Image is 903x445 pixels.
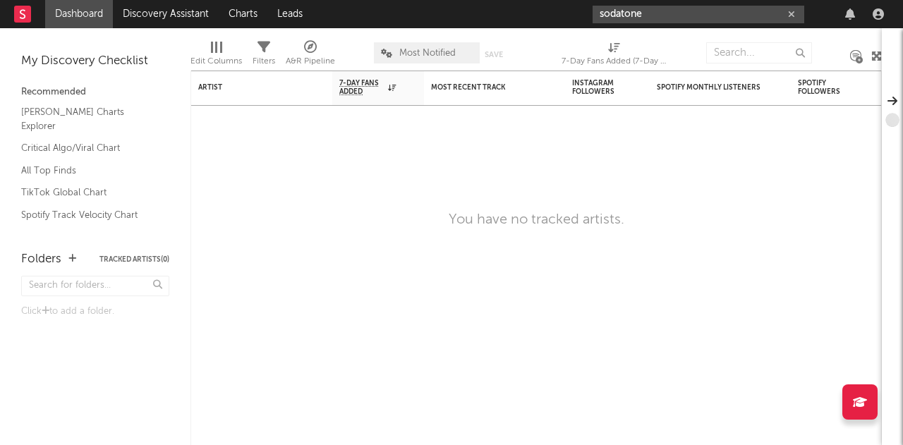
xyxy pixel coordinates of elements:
[21,84,169,101] div: Recommended
[485,51,503,59] button: Save
[562,53,667,70] div: 7-Day Fans Added (7-Day Fans Added)
[449,212,624,228] div: You have no tracked artists.
[286,53,335,70] div: A&R Pipeline
[21,53,169,70] div: My Discovery Checklist
[562,35,667,76] div: 7-Day Fans Added (7-Day Fans Added)
[21,276,169,296] input: Search for folders...
[21,185,155,200] a: TikTok Global Chart
[253,35,275,76] div: Filters
[431,83,537,92] div: Most Recent Track
[593,6,804,23] input: Search for artists
[253,53,275,70] div: Filters
[21,140,155,156] a: Critical Algo/Viral Chart
[286,35,335,76] div: A&R Pipeline
[198,83,304,92] div: Artist
[21,163,155,178] a: All Top Finds
[21,303,169,320] div: Click to add a folder.
[706,42,812,63] input: Search...
[798,79,847,96] div: Spotify Followers
[657,83,763,92] div: Spotify Monthly Listeners
[190,53,242,70] div: Edit Columns
[190,35,242,76] div: Edit Columns
[21,207,155,223] a: Spotify Track Velocity Chart
[99,256,169,263] button: Tracked Artists(0)
[572,79,622,96] div: Instagram Followers
[21,104,155,133] a: [PERSON_NAME] Charts Explorer
[399,49,456,58] span: Most Notified
[21,251,61,268] div: Folders
[339,79,384,96] span: 7-Day Fans Added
